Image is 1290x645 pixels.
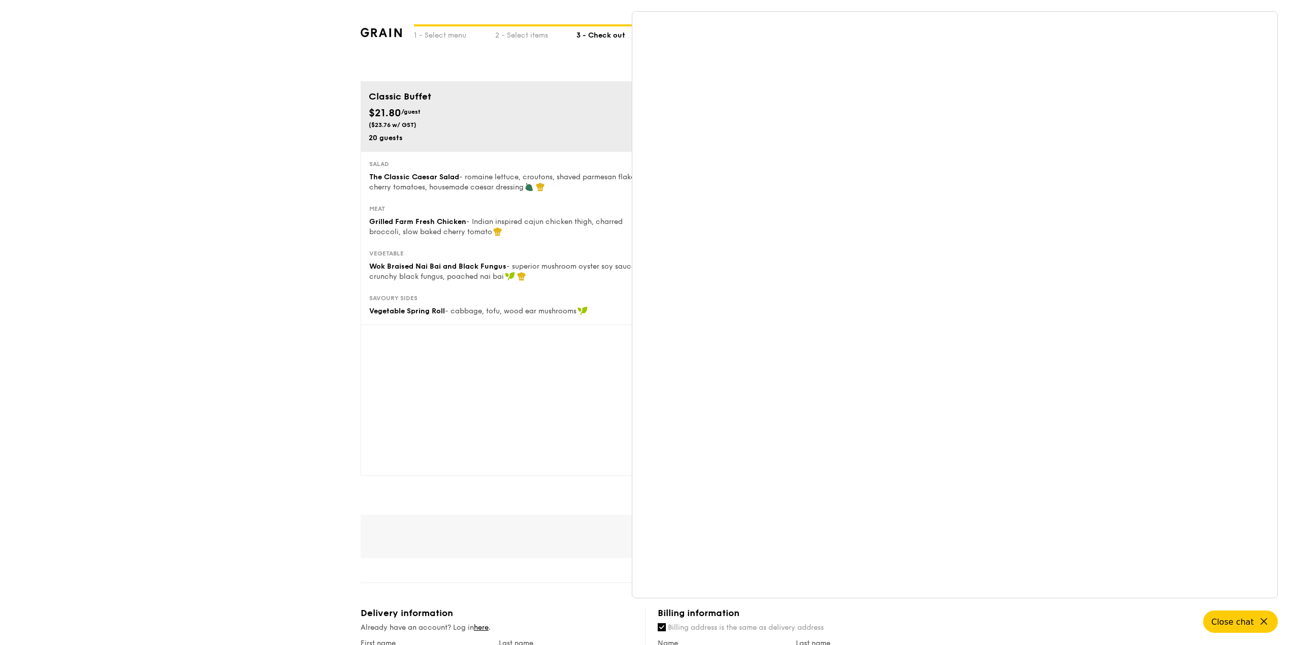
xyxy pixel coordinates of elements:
span: - romaine lettuce, croutons, shaved parmesan flakes, cherry tomatoes, housemade caesar dressing [369,173,640,191]
div: 3 - Check out [576,26,658,41]
a: here [474,623,489,632]
div: Classic Buffet [369,89,921,104]
img: icon-vegetarian.fe4039eb.svg [525,182,534,191]
img: icon-chef-hat.a58ddaea.svg [493,227,502,236]
button: Close chat [1203,610,1278,633]
img: icon-vegan.f8ff3823.svg [577,306,588,315]
div: Salad [369,160,641,168]
div: 2 - Select items [495,26,576,41]
span: The Classic Caesar Salad [369,173,459,181]
div: Vegetable [369,249,641,257]
img: icon-chef-hat.a58ddaea.svg [536,182,545,191]
div: Savoury sides [369,294,641,302]
span: Wok Braised Nai Bai and Black Fungus [369,262,506,271]
span: Vegetable Spring Roll [369,307,445,315]
div: Meat [369,205,641,213]
img: grain-logotype.1cdc1e11.png [361,28,402,37]
div: Already have an account? Log in . [361,623,633,633]
div: 20 guests [369,133,641,143]
span: $21.80 [369,107,401,119]
span: Grilled Farm Fresh Chicken [369,217,466,226]
img: icon-vegan.f8ff3823.svg [505,272,515,281]
img: icon-chef-hat.a58ddaea.svg [517,272,526,281]
span: - cabbage, tofu, wood ear mushrooms [445,307,576,315]
span: - Indian inspired cajun chicken thigh, charred broccoli, slow baked cherry tomato [369,217,623,236]
span: ($23.76 w/ GST) [369,121,416,128]
span: Billing address is the same as delivery address [668,623,824,632]
span: /guest [401,108,421,115]
span: Close chat [1211,617,1254,627]
span: Delivery information [361,607,453,619]
div: 1 - Select menu [414,26,495,41]
input: Billing address is the same as delivery address [658,623,666,631]
span: Billing information [658,607,739,619]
